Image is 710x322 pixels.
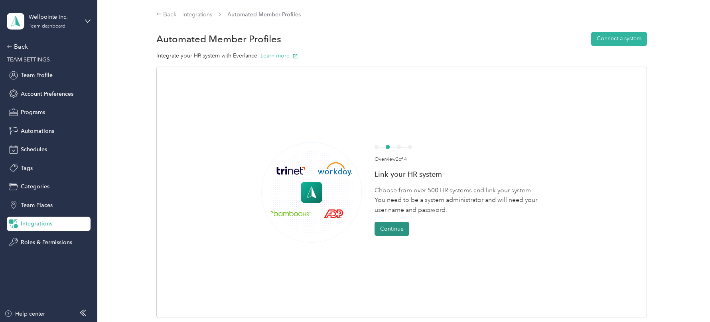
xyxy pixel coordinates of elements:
[21,71,53,79] span: Team Profile
[261,142,362,243] img: merge empty state
[21,164,33,172] span: Tags
[21,219,52,228] span: Integrations
[156,10,177,20] div: Back
[227,10,301,19] span: Automated Member Profiles
[21,127,54,135] span: Automations
[375,170,542,178] div: Link your HR system
[375,222,409,236] button: Continue
[7,56,50,63] span: TEAM SETTINGS
[156,51,647,60] div: Integrate your HR system with Everlance.
[21,238,72,247] span: Roles & Permissions
[29,24,65,29] div: Team dashboard
[21,108,45,117] span: Programs
[665,277,710,322] iframe: Everlance-gr Chat Button Frame
[4,310,45,318] button: Help center
[21,145,47,154] span: Schedules
[260,51,298,60] button: Learn more
[29,13,79,21] div: Wellpointe Inc.
[7,42,87,51] div: Back
[21,90,73,98] span: Account Preferences
[182,11,212,18] a: Integrations
[156,35,281,43] h1: Automated Member Profiles
[375,156,542,163] div: Overview 2 of 4
[21,201,53,209] span: Team Places
[591,32,647,46] button: Connect a system
[21,182,49,191] span: Categories
[375,186,542,215] div: Choose from over 500 HR systems and link your system. You need to be a system administrator and w...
